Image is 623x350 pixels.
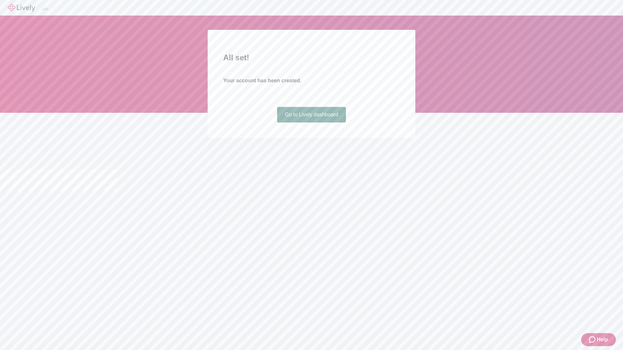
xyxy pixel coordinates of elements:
[277,107,346,122] a: Go to Lively dashboard
[597,336,608,344] span: Help
[43,8,48,10] button: Log out
[223,77,400,85] h4: Your account has been created.
[223,52,400,64] h2: All set!
[589,336,597,344] svg: Zendesk support icon
[581,333,616,346] button: Zendesk support iconHelp
[8,4,35,12] img: Lively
